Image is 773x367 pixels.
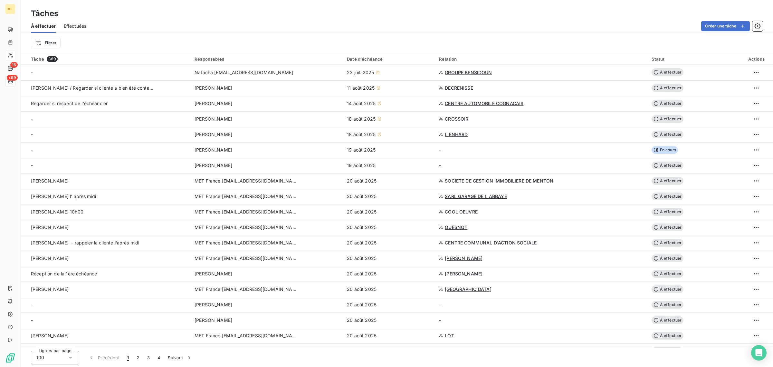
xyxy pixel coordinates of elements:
span: [PERSON_NAME] [31,255,69,261]
span: DECRENISSE [445,85,473,91]
div: Responsables [195,56,339,62]
a: +99 [5,76,15,86]
div: Actions [744,56,769,62]
span: À effectuer [652,332,684,340]
button: Filtrer [31,38,61,48]
span: [PERSON_NAME] [195,271,232,277]
span: CROSSOIR [445,116,468,122]
span: MET France [EMAIL_ADDRESS][DOMAIN_NAME] [195,209,298,215]
span: À effectuer [652,301,684,309]
span: [PERSON_NAME] [445,255,482,262]
span: MET France [EMAIL_ADDRESS][DOMAIN_NAME] [195,224,298,231]
span: [PERSON_NAME] [195,317,232,323]
span: À effectuer [652,254,684,262]
td: - [435,312,647,328]
span: SOCIETE DE GESTION IMMOBILIERE DE MENTON [445,178,553,184]
a: 16 [5,63,15,74]
span: 1 [127,354,129,361]
span: [PERSON_NAME] [31,178,69,183]
span: 18 août 2025 [347,131,376,138]
span: Regarder si respect de l'échéancier [31,101,108,106]
td: - [435,297,647,312]
span: [PERSON_NAME] - rappeler la cliente l'après midi [31,240,139,245]
span: 20 août 2025 [347,224,377,231]
span: À effectuer [652,270,684,278]
span: [PERSON_NAME] 10h00 [31,209,83,214]
span: À effectuer [652,347,684,355]
span: GROUPE BENSIDOUN [445,69,492,76]
div: Tâche [31,56,187,62]
span: [PERSON_NAME] [195,100,232,107]
span: À effectuer [652,316,684,324]
span: CENTRE AUTOMOBILE COGNACAIS [445,100,523,107]
span: À effectuer [652,131,684,138]
span: 11 août 2025 [347,85,375,91]
span: [PERSON_NAME] [195,302,232,308]
span: À effectuer [652,285,684,293]
span: Natacha [EMAIL_ADDRESS][DOMAIN_NAME] [195,69,293,76]
span: - [31,163,33,168]
td: - [435,158,647,173]
span: LOT [445,332,454,339]
button: Suivant [164,351,196,364]
span: Réception de la 1ère échéance [31,271,97,276]
span: 20 août 2025 [347,286,377,293]
span: MET France [EMAIL_ADDRESS][DOMAIN_NAME] [195,255,298,262]
span: À effectuer [652,115,684,123]
span: 20 août 2025 [347,240,377,246]
span: [PERSON_NAME] [445,271,482,277]
span: 16 [10,62,18,68]
span: 20 août 2025 [347,332,377,339]
span: CENTRE COMMUNAL D'ACTION SOCIALE [445,240,537,246]
span: À effectuer [652,223,684,231]
span: 20 août 2025 [347,317,377,323]
h3: Tâches [31,8,58,19]
span: 14 août 2025 [347,100,376,107]
div: Relation [439,56,644,62]
div: Statut [652,56,736,62]
span: Effectuées [64,23,87,29]
div: Open Intercom Messenger [751,345,767,361]
span: 369 [47,56,58,62]
span: En cours [652,146,678,154]
span: [PERSON_NAME] [31,333,69,338]
span: - [31,147,33,153]
div: ME [5,4,15,14]
span: [PERSON_NAME] [31,224,69,230]
span: 19 août 2025 [347,162,376,169]
span: MET France [EMAIL_ADDRESS][DOMAIN_NAME] [195,178,298,184]
span: COOL OEUVRE [445,209,478,215]
span: MET France [EMAIL_ADDRESS][DOMAIN_NAME] [195,332,298,339]
span: - [31,132,33,137]
span: - [31,302,33,307]
span: [GEOGRAPHIC_DATA] [445,286,491,293]
button: 2 [133,351,143,364]
span: 20 août 2025 [347,178,377,184]
span: [PERSON_NAME] [195,131,232,138]
span: 20 août 2025 [347,271,377,277]
span: À effectuer [652,68,684,76]
span: 100 [36,354,44,361]
span: SARL GARAGE DE L ABBAYE [445,193,507,200]
span: [PERSON_NAME] / Regarder si cliente a bien été contactée [31,85,159,91]
span: 20 août 2025 [347,255,377,262]
button: Créer une tâche [701,21,750,31]
span: MET France [EMAIL_ADDRESS][DOMAIN_NAME] [195,286,298,293]
span: - [31,116,33,122]
span: [PERSON_NAME] l' après midi [31,193,96,199]
span: [PERSON_NAME] [31,286,69,292]
span: +99 [7,75,18,81]
td: - [435,142,647,158]
span: À effectuer [652,208,684,216]
span: [PERSON_NAME] [195,147,232,153]
img: Logo LeanPay [5,353,15,363]
span: À effectuer [652,100,684,107]
span: QUESNOT [445,224,467,231]
span: À effectuer [652,239,684,247]
span: MET France [EMAIL_ADDRESS][DOMAIN_NAME] [195,193,298,200]
span: 18 août 2025 [347,116,376,122]
span: À effectuer [652,162,684,169]
span: 20 août 2025 [347,193,377,200]
span: 23 juil. 2025 [347,69,374,76]
span: À effectuer [652,84,684,92]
